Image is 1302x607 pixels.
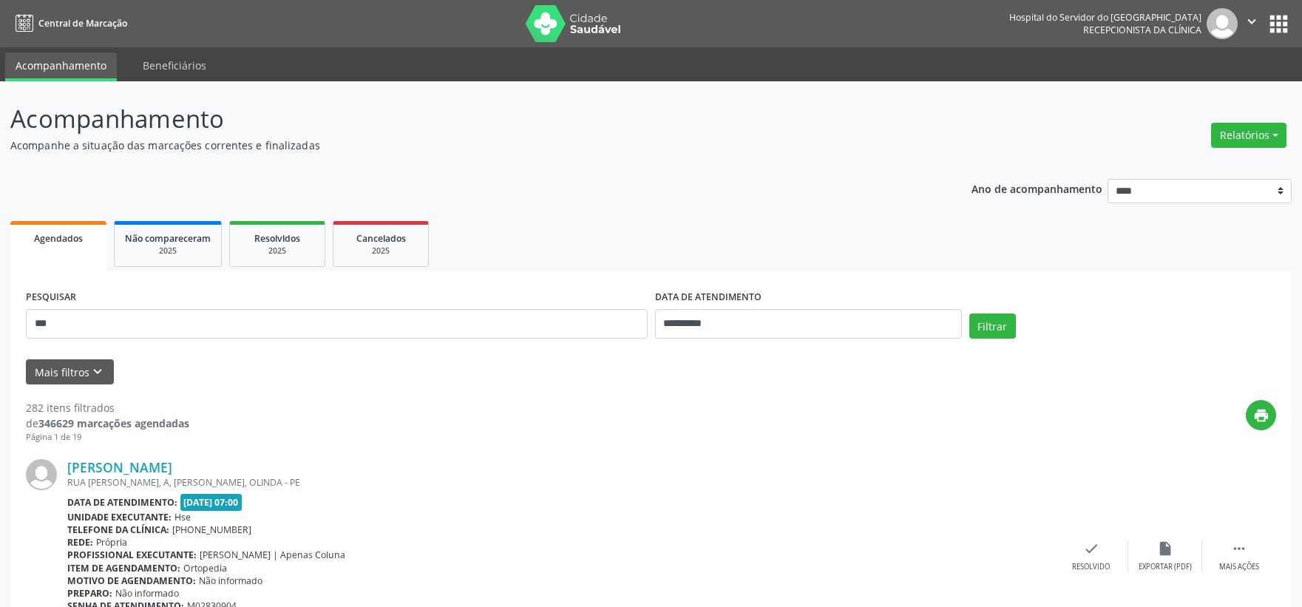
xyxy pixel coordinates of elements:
div: 282 itens filtrados [26,400,189,416]
i: print [1253,407,1269,424]
i:  [1231,540,1247,557]
span: [PHONE_NUMBER] [172,523,251,536]
div: RUA [PERSON_NAME], A, [PERSON_NAME], OLINDA - PE [67,476,1054,489]
b: Unidade executante: [67,511,172,523]
span: Cancelados [356,232,406,245]
span: Agendados [34,232,83,245]
span: Resolvidos [254,232,300,245]
div: 2025 [125,245,211,257]
label: PESQUISAR [26,286,76,309]
button: Mais filtroskeyboard_arrow_down [26,359,114,385]
button: Relatórios [1211,123,1286,148]
b: Rede: [67,536,93,549]
span: [PERSON_NAME] | Apenas Coluna [200,549,345,561]
a: Acompanhamento [5,52,117,81]
b: Profissional executante: [67,549,197,561]
span: Central de Marcação [38,17,127,30]
a: [PERSON_NAME] [67,459,172,475]
b: Preparo: [67,587,112,600]
i: insert_drive_file [1157,540,1173,557]
button:  [1238,8,1266,39]
i:  [1244,13,1260,30]
div: Resolvido [1072,562,1110,572]
span: Hse [174,511,191,523]
span: [DATE] 07:00 [180,494,243,511]
span: Ortopedia [183,562,227,574]
a: Beneficiários [132,52,217,78]
i: check [1083,540,1099,557]
strong: 346629 marcações agendadas [38,416,189,430]
p: Ano de acompanhamento [972,179,1102,197]
button: apps [1266,11,1292,37]
p: Acompanhe a situação das marcações correntes e finalizadas [10,138,907,153]
img: img [26,459,57,490]
b: Item de agendamento: [67,562,180,574]
i: keyboard_arrow_down [89,364,106,380]
label: DATA DE ATENDIMENTO [655,286,762,309]
p: Acompanhamento [10,101,907,138]
div: 2025 [240,245,314,257]
img: img [1207,8,1238,39]
span: Recepcionista da clínica [1083,24,1201,36]
div: de [26,416,189,431]
span: Não informado [115,587,179,600]
b: Data de atendimento: [67,496,177,509]
div: 2025 [344,245,418,257]
span: Não informado [199,574,262,587]
div: Página 1 de 19 [26,431,189,444]
button: Filtrar [969,313,1016,339]
span: Não compareceram [125,232,211,245]
div: Exportar (PDF) [1139,562,1192,572]
div: Mais ações [1219,562,1259,572]
span: Própria [96,536,127,549]
button: print [1246,400,1276,430]
a: Central de Marcação [10,11,127,35]
b: Telefone da clínica: [67,523,169,536]
div: Hospital do Servidor do [GEOGRAPHIC_DATA] [1009,11,1201,24]
b: Motivo de agendamento: [67,574,196,587]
